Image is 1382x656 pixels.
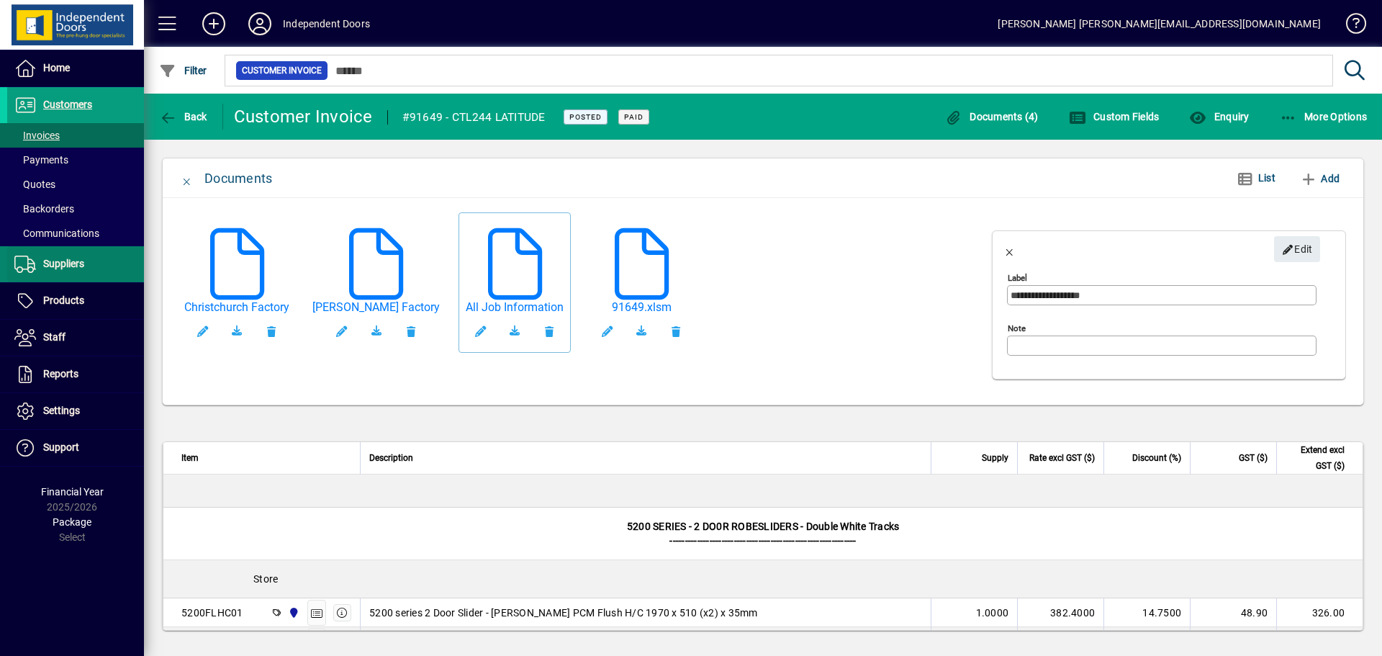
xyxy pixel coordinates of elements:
td: 14.7500 [1103,598,1190,627]
span: Products [43,295,84,306]
button: Remove [659,314,693,349]
span: Staff [43,331,66,343]
a: Knowledge Base [1335,3,1364,50]
td: 326.00 [1276,598,1363,627]
span: Suppliers [43,258,84,269]
button: Documents (4) [941,104,1042,130]
span: Package [53,516,91,528]
app-page-header-button: Back [144,104,223,130]
a: Quotes [7,172,144,197]
td: 14.7500 [1103,627,1190,656]
button: Edit [185,314,220,349]
td: 40.58 [1276,627,1363,656]
span: Discount (%) [1132,450,1181,466]
button: Remove [532,314,566,349]
button: Back [155,104,211,130]
button: Edit [325,314,359,349]
button: Edit [1274,236,1320,262]
mat-label: Note [1008,323,1026,333]
a: 91649.xlsm [590,300,693,314]
span: Settings [43,405,80,416]
a: Settings [7,393,144,429]
a: Reports [7,356,144,392]
a: Support [7,430,144,466]
a: [PERSON_NAME] Factory [312,300,440,314]
div: [PERSON_NAME] [PERSON_NAME][EMAIL_ADDRESS][DOMAIN_NAME] [998,12,1321,35]
a: Download [220,314,254,349]
span: 5200 series 2 Door Slider - [PERSON_NAME] PCM Flush H/C 1970 x 510 (x2) x 35mm [369,606,758,620]
span: Communications [14,228,99,239]
div: Customer Invoice [234,105,373,128]
a: Suppliers [7,246,144,282]
span: Documents (4) [945,111,1039,122]
a: Payments [7,148,144,172]
span: More Options [1280,111,1368,122]
button: Close [993,232,1027,266]
button: Add [1294,166,1345,192]
span: Rate excl GST ($) [1029,450,1095,466]
span: Backorders [14,203,74,215]
td: 48.90 [1190,598,1276,627]
span: List [1258,172,1275,184]
div: 382.4000 [1026,606,1095,620]
div: 5200FLHC01 [181,606,243,620]
span: Filter [159,65,207,76]
span: Paid [624,112,643,122]
span: Extend excl GST ($) [1286,442,1345,474]
a: Backorders [7,197,144,221]
span: Payments [14,154,68,166]
button: Profile [237,11,283,37]
span: Customer Invoice [242,63,322,78]
button: Edit [590,314,624,349]
span: Item [181,450,199,466]
span: Invoices [14,130,60,141]
span: Custom Fields [1069,111,1160,122]
button: Add [191,11,237,37]
button: List [1225,166,1287,192]
button: Close [170,161,204,196]
a: Invoices [7,123,144,148]
a: Communications [7,221,144,246]
span: Quotes [14,179,55,190]
a: Download [359,314,394,349]
span: Support [43,441,79,453]
div: Independent Doors [283,12,370,35]
div: 5200 SERIES - 2 DO0R ROBESLIDERS - Double White Tracks ------------------------------------------... [163,508,1363,560]
button: Remove [254,314,289,349]
button: Filter [155,58,211,84]
button: Edit [463,314,497,349]
span: Description [369,450,413,466]
div: Store [163,560,1363,598]
span: Supply [982,450,1008,466]
span: Cromwell Central Otago [284,605,301,621]
div: #91649 - CTL244 LATITUDE [402,106,546,129]
mat-label: Label [1008,273,1027,283]
td: 6.09 [1190,627,1276,656]
span: Edit [1282,238,1313,261]
span: Reports [43,368,78,379]
button: Custom Fields [1065,104,1163,130]
button: More Options [1276,104,1371,130]
a: Download [497,314,532,349]
span: Back [159,111,207,122]
button: Enquiry [1185,104,1252,130]
a: Home [7,50,144,86]
span: Add [1300,167,1340,190]
a: Products [7,283,144,319]
h5: All Job Information [463,300,566,314]
span: 1.0000 [976,606,1009,620]
a: Download [624,314,659,349]
span: Customers [43,99,92,110]
span: Financial Year [41,486,104,498]
div: Documents [204,167,272,190]
span: GST ($) [1239,450,1268,466]
a: Staff [7,320,144,356]
span: Posted [569,112,602,122]
span: Enquiry [1189,111,1249,122]
a: Christchurch Factory [184,300,289,314]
